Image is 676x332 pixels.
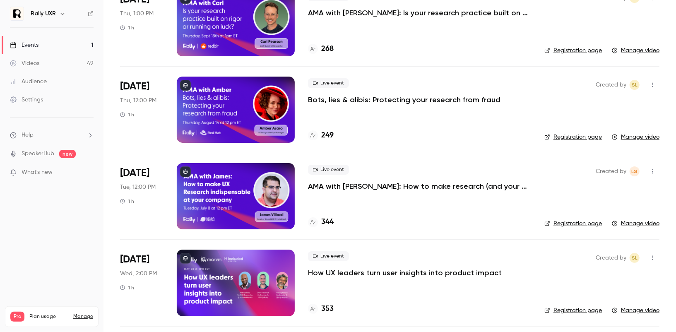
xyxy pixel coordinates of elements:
span: Thu, 1:00 PM [120,10,154,18]
div: Audience [10,77,47,86]
a: Manage video [612,306,659,315]
span: Created by [596,166,626,176]
li: help-dropdown-opener [10,131,94,140]
a: 353 [308,303,334,315]
span: Live event [308,78,349,88]
h4: 268 [321,43,334,55]
div: Jul 8 Tue, 12:00 PM (America/New York) [120,163,164,229]
h6: Rally UXR [31,10,56,18]
span: Plan usage [29,313,68,320]
a: Bots, lies & alibis: Protecting your research from fraud [308,95,500,105]
span: Wed, 2:00 PM [120,269,157,278]
span: [DATE] [120,253,149,266]
h4: 344 [321,217,334,228]
span: SL [632,253,638,263]
span: Thu, 12:00 PM [120,96,156,105]
div: Videos [10,59,39,67]
a: Manage video [612,219,659,228]
a: Manage video [612,133,659,141]
span: Created by [596,80,626,90]
span: new [59,150,76,158]
span: Sydney Lawson [630,80,640,90]
h4: 249 [321,130,334,141]
a: Registration page [544,46,602,55]
a: Manage [73,313,93,320]
span: Tue, 12:00 PM [120,183,156,191]
div: May 28 Wed, 2:00 PM (America/Toronto) [120,250,164,316]
div: Events [10,41,38,49]
div: Aug 14 Thu, 12:00 PM (America/Toronto) [120,77,164,143]
div: Settings [10,96,43,104]
a: Registration page [544,219,602,228]
a: Registration page [544,306,602,315]
a: 249 [308,130,334,141]
span: Live event [308,251,349,261]
div: 1 h [120,284,134,291]
a: AMA with [PERSON_NAME]: Is your research practice built on rigor or running on luck? [308,8,531,18]
div: 1 h [120,24,134,31]
a: SpeakerHub [22,149,54,158]
a: 268 [308,43,334,55]
span: LG [632,166,638,176]
span: Lauren Gibson [630,166,640,176]
h4: 353 [321,303,334,315]
span: SL [632,80,638,90]
span: Help [22,131,34,140]
span: Sydney Lawson [630,253,640,263]
a: How UX leaders turn user insights into product impact [308,268,502,278]
img: Rally UXR [10,7,24,20]
div: 1 h [120,198,134,204]
span: Live event [308,165,349,175]
a: AMA with [PERSON_NAME]: How to make research (and your research team) indispensable at your company [308,181,531,191]
span: Pro [10,312,24,322]
div: 1 h [120,111,134,118]
span: [DATE] [120,166,149,180]
span: [DATE] [120,80,149,93]
span: What's new [22,168,53,177]
span: Created by [596,253,626,263]
a: 344 [308,217,334,228]
iframe: Noticeable Trigger [84,169,94,176]
a: Manage video [612,46,659,55]
a: Registration page [544,133,602,141]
